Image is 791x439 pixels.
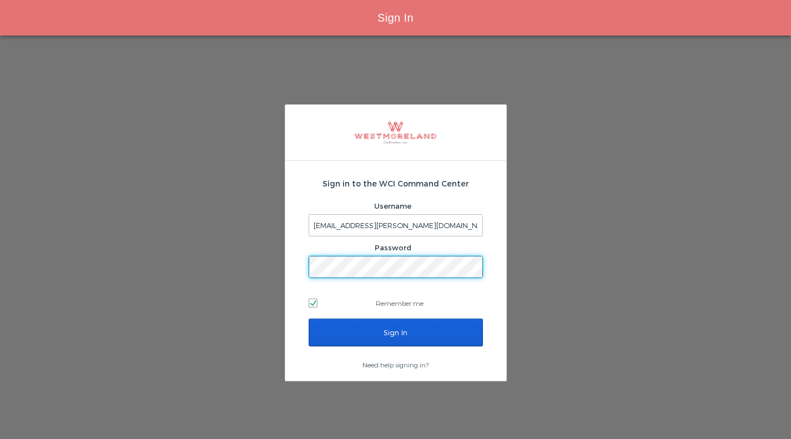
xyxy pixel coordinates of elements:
label: Password [375,243,411,252]
label: Remember me [309,295,483,311]
span: Sign In [377,12,414,24]
a: Need help signing in? [362,361,429,369]
input: Sign In [309,319,483,346]
label: Username [374,201,411,210]
h2: Sign in to the WCI Command Center [309,178,483,189]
